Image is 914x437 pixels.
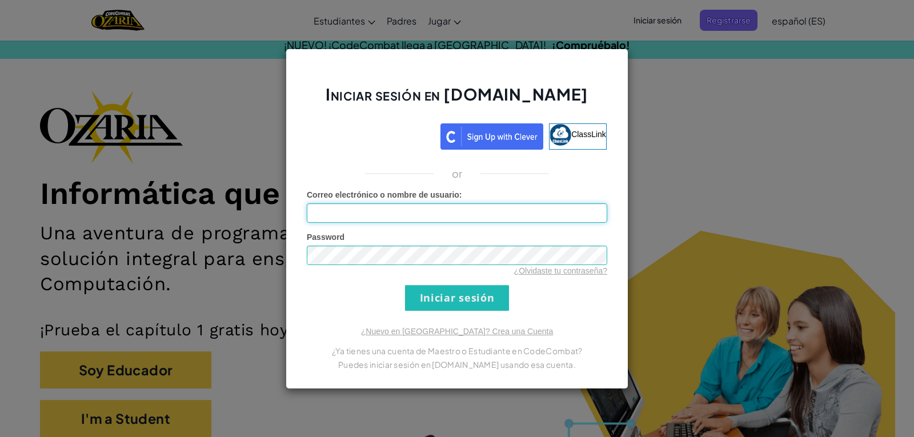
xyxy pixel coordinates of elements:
[307,232,344,242] span: Password
[361,327,553,336] a: ¿Nuevo en [GEOGRAPHIC_DATA]? Crea una Cuenta
[307,83,607,117] h2: Iniciar sesión en [DOMAIN_NAME]
[514,266,607,275] a: ¿Olvidaste tu contraseña?
[307,358,607,371] p: Puedes iniciar sesión en [DOMAIN_NAME] usando esa cuenta.
[302,122,440,147] iframe: Botón Iniciar sesión con Google
[307,190,459,199] span: Correo electrónico o nombre de usuario
[307,344,607,358] p: ¿Ya tienes una cuenta de Maestro o Estudiante en CodeCombat?
[571,129,606,138] span: ClassLink
[452,167,463,181] p: or
[440,123,543,150] img: clever_sso_button@2x.png
[405,285,509,311] input: Iniciar sesión
[307,189,462,201] label: :
[550,124,571,146] img: classlink-logo-small.png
